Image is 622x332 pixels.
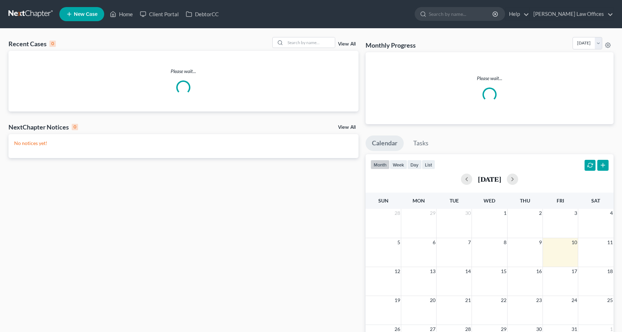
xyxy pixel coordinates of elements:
a: Calendar [366,135,404,151]
a: View All [338,42,356,47]
span: 8 [503,238,507,247]
span: 11 [606,238,614,247]
span: 1 [503,209,507,217]
span: 24 [571,296,578,304]
span: Thu [520,198,530,204]
span: Sun [378,198,389,204]
span: Mon [413,198,425,204]
span: 9 [538,238,543,247]
span: 3 [574,209,578,217]
a: Help [505,8,529,20]
span: Tue [450,198,459,204]
p: No notices yet! [14,140,353,147]
span: 14 [464,267,472,276]
span: 15 [500,267,507,276]
span: 28 [394,209,401,217]
span: 5 [397,238,401,247]
input: Search by name... [429,7,493,20]
span: 17 [571,267,578,276]
span: 29 [429,209,436,217]
span: 12 [394,267,401,276]
h3: Monthly Progress [366,41,416,49]
span: 18 [606,267,614,276]
span: Wed [484,198,495,204]
button: week [390,160,407,169]
button: day [407,160,422,169]
div: Recent Cases [8,40,56,48]
a: Tasks [407,135,435,151]
p: Please wait... [8,68,359,75]
div: NextChapter Notices [8,123,78,131]
span: 10 [571,238,578,247]
button: month [371,160,390,169]
span: New Case [74,12,97,17]
span: Fri [557,198,564,204]
span: 23 [535,296,543,304]
span: 19 [394,296,401,304]
span: 16 [535,267,543,276]
div: 0 [49,41,56,47]
div: 0 [72,124,78,130]
a: View All [338,125,356,130]
a: DebtorCC [182,8,222,20]
span: 6 [432,238,436,247]
h2: [DATE] [478,175,501,183]
a: Home [106,8,136,20]
span: 21 [464,296,472,304]
button: list [422,160,435,169]
span: 25 [606,296,614,304]
span: 30 [464,209,472,217]
span: 2 [538,209,543,217]
p: Please wait... [371,75,608,82]
span: Sat [591,198,600,204]
span: 7 [467,238,472,247]
span: 20 [429,296,436,304]
input: Search by name... [285,37,335,48]
a: Client Portal [136,8,182,20]
span: 13 [429,267,436,276]
span: 4 [609,209,614,217]
a: [PERSON_NAME] Law Offices [530,8,613,20]
span: 22 [500,296,507,304]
